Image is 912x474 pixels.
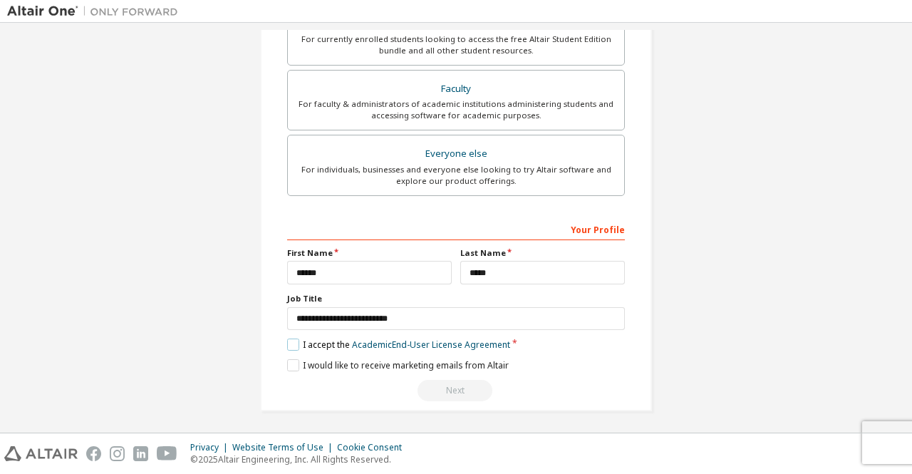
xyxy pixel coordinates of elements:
[296,98,616,121] div: For faculty & administrators of academic institutions administering students and accessing softwa...
[296,79,616,99] div: Faculty
[86,446,101,461] img: facebook.svg
[460,247,625,259] label: Last Name
[287,380,625,401] div: Read and acccept EULA to continue
[296,164,616,187] div: For individuals, businesses and everyone else looking to try Altair software and explore our prod...
[296,34,616,56] div: For currently enrolled students looking to access the free Altair Student Edition bundle and all ...
[287,247,452,259] label: First Name
[190,442,232,453] div: Privacy
[337,442,410,453] div: Cookie Consent
[157,446,177,461] img: youtube.svg
[287,359,509,371] label: I would like to receive marketing emails from Altair
[287,293,625,304] label: Job Title
[133,446,148,461] img: linkedin.svg
[287,217,625,240] div: Your Profile
[287,339,510,351] label: I accept the
[4,446,78,461] img: altair_logo.svg
[232,442,337,453] div: Website Terms of Use
[296,144,616,164] div: Everyone else
[190,453,410,465] p: © 2025 Altair Engineering, Inc. All Rights Reserved.
[110,446,125,461] img: instagram.svg
[352,339,510,351] a: Academic End-User License Agreement
[7,4,185,19] img: Altair One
